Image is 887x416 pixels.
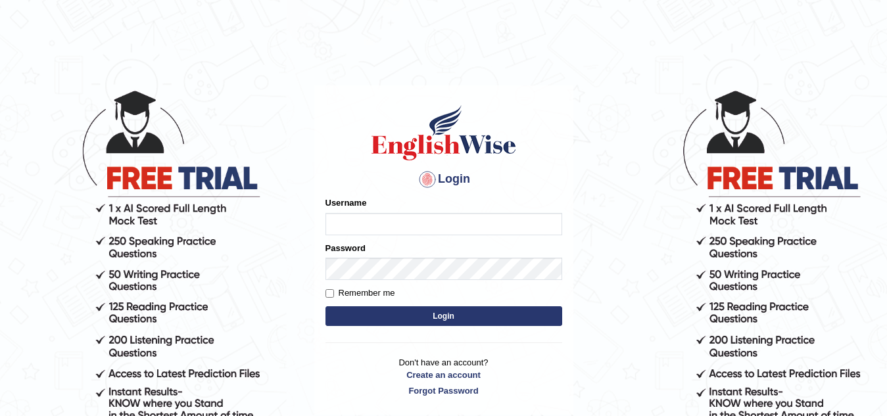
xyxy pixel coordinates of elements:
[325,384,562,397] a: Forgot Password
[325,306,562,326] button: Login
[325,169,562,190] h4: Login
[325,242,366,254] label: Password
[325,369,562,381] a: Create an account
[325,287,395,300] label: Remember me
[369,103,519,162] img: Logo of English Wise sign in for intelligent practice with AI
[325,356,562,397] p: Don't have an account?
[325,289,334,298] input: Remember me
[325,196,367,209] label: Username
